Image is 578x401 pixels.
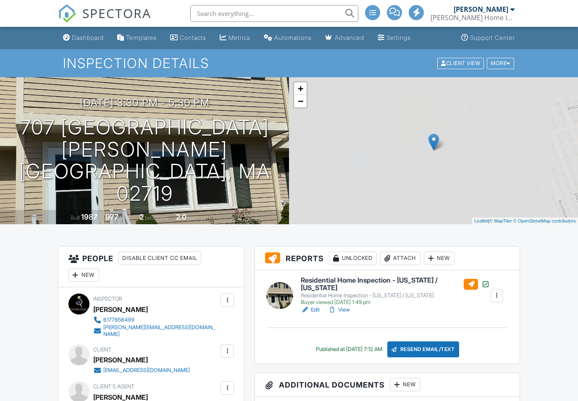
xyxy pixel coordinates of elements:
[216,30,254,46] a: Metrics
[167,30,210,46] a: Contacts
[322,30,368,46] a: Advanced
[386,34,411,41] div: Settings
[487,58,514,69] div: More
[72,34,104,41] div: Dashboard
[114,30,160,46] a: Templates
[139,212,144,221] div: 2
[329,252,377,265] div: Unlocked
[335,34,364,41] div: Advanced
[424,252,455,265] div: New
[71,215,80,221] span: Built
[301,299,490,306] div: Buyer viewed [DATE] 1:49 pm
[80,97,210,108] h3: [DATE] 3:30 pm - 5:30 pm
[82,4,151,22] span: SPECTORA
[301,277,490,291] h6: Residential Home Inspection - [US_STATE] / [US_STATE]
[301,292,490,299] div: Residential Home Inspection - [US_STATE] / [US_STATE]
[81,212,97,221] div: 1987
[13,116,276,205] h1: 707 [GEOGRAPHIC_DATA][PERSON_NAME] [GEOGRAPHIC_DATA], MA 02719
[68,268,99,282] div: New
[470,34,515,41] div: Support Center
[380,252,420,265] div: Attach
[93,354,148,366] div: [PERSON_NAME]
[328,306,350,314] a: View
[301,277,490,306] a: Residential Home Inspection - [US_STATE] / [US_STATE] Residential Home Inspection - [US_STATE] / ...
[60,30,107,46] a: Dashboard
[274,34,312,41] div: Automations
[301,306,320,314] a: Edit
[103,324,219,338] div: [PERSON_NAME][EMAIL_ADDRESS][DOMAIN_NAME]
[255,373,520,397] h3: Additional Documents
[180,34,206,41] div: Contacts
[93,383,134,390] span: Client's Agent
[229,34,250,41] div: Metrics
[255,246,520,270] h3: Reports
[93,303,148,316] div: [PERSON_NAME]
[316,346,382,353] div: Published at [DATE] 7:12 AM
[93,316,219,324] a: 6177858499
[120,215,131,221] span: sq. ft.
[58,246,244,287] h3: People
[63,56,515,71] h1: Inspection Details
[105,212,118,221] div: 977
[387,341,460,357] div: Resend Email/Text
[188,215,212,221] span: bathrooms
[454,5,508,13] div: [PERSON_NAME]
[93,366,190,375] a: [EMAIL_ADDRESS][DOMAIN_NAME]
[190,5,358,22] input: Search everything...
[118,252,201,265] div: Disable Client CC Email
[58,11,151,29] a: SPECTORA
[176,212,187,221] div: 2.0
[145,215,168,221] span: bedrooms
[458,30,518,46] a: Support Center
[260,30,315,46] a: Automations (Advanced)
[126,34,157,41] div: Templates
[58,4,76,23] img: The Best Home Inspection Software - Spectora
[513,218,576,223] a: © OpenStreetMap contributors
[93,346,111,353] span: Client
[474,218,488,223] a: Leaflet
[294,95,307,107] a: Zoom out
[489,218,512,223] a: © MapTiler
[472,218,578,225] div: |
[294,82,307,95] a: Zoom in
[390,378,420,391] div: New
[437,58,484,69] div: Client View
[436,60,486,66] a: Client View
[93,296,122,302] span: Inspector
[93,324,219,338] a: [PERSON_NAME][EMAIL_ADDRESS][DOMAIN_NAME]
[103,367,190,374] div: [EMAIL_ADDRESS][DOMAIN_NAME]
[103,317,134,323] div: 6177858499
[374,30,414,46] a: Settings
[431,13,515,22] div: Sawyer Home Inspections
